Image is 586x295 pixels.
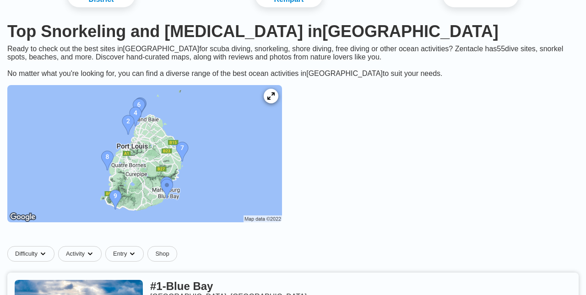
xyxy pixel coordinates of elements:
img: dropdown caret [39,250,47,257]
button: Difficultydropdown caret [7,246,58,262]
a: Shop [147,246,177,262]
img: Mauritius dive site map [7,85,282,222]
span: Difficulty [15,250,38,257]
button: Entrydropdown caret [105,246,147,262]
img: dropdown caret [87,250,94,257]
span: Activity [66,250,85,257]
span: Entry [113,250,127,257]
button: Activitydropdown caret [58,246,105,262]
img: dropdown caret [129,250,136,257]
h1: Top Snorkeling and [MEDICAL_DATA] in [GEOGRAPHIC_DATA] [7,22,579,41]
